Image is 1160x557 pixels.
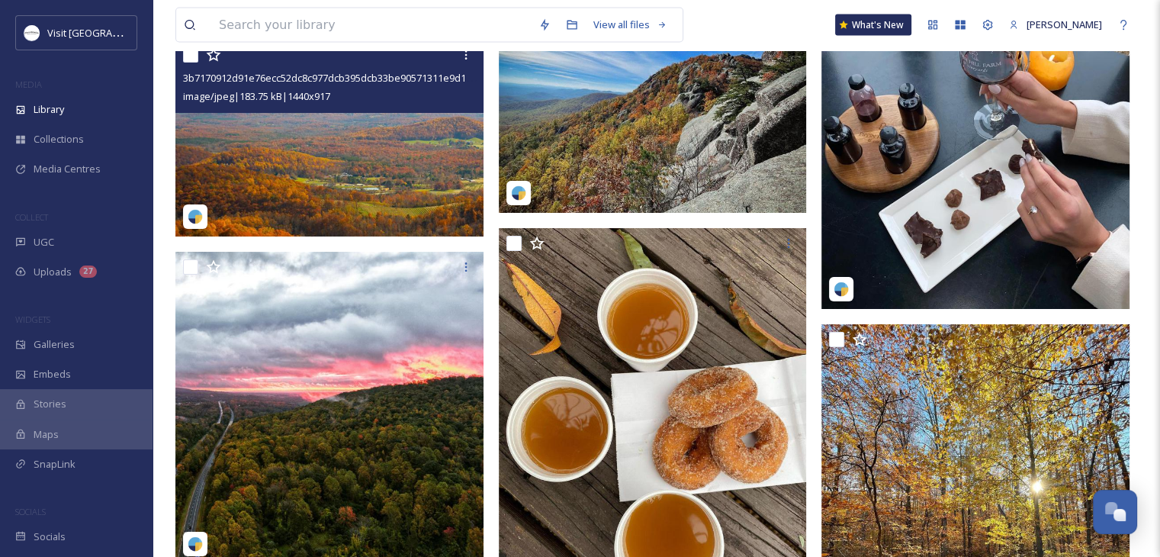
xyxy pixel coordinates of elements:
span: SOCIALS [15,506,46,517]
span: [PERSON_NAME] [1027,18,1102,31]
span: image/jpeg | 183.75 kB | 1440 x 917 [183,89,330,103]
input: Search your library [211,8,531,42]
img: snapsea-logo.png [188,209,203,224]
img: snapsea-logo.png [511,185,526,201]
span: Media Centres [34,162,101,176]
span: Stories [34,397,66,411]
div: 27 [79,266,97,278]
span: COLLECT [15,211,48,223]
span: UGC [34,235,54,250]
a: View all files [586,10,675,40]
span: Galleries [34,337,75,352]
a: [PERSON_NAME] [1001,10,1110,40]
a: What's New [835,14,911,36]
span: Uploads [34,265,72,279]
span: SnapLink [34,457,76,472]
img: snapsea-logo.png [188,536,203,552]
span: Library [34,102,64,117]
span: 3b7170912d91e76ecc52dc8c977dcb395dcb33be90571311e9d149cf52769317.jpg [183,70,544,85]
span: Socials [34,530,66,544]
img: snapsea-logo.png [834,282,849,297]
span: Visit [GEOGRAPHIC_DATA] [47,25,165,40]
button: Open Chat [1093,490,1137,534]
img: Circle%20Logo.png [24,25,40,40]
span: Maps [34,427,59,442]
span: Collections [34,132,84,146]
span: Embeds [34,367,71,382]
img: 3b7170912d91e76ecc52dc8c977dcb395dcb33be90571311e9d149cf52769317.jpg [175,40,484,236]
span: MEDIA [15,79,42,90]
span: WIDGETS [15,314,50,325]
